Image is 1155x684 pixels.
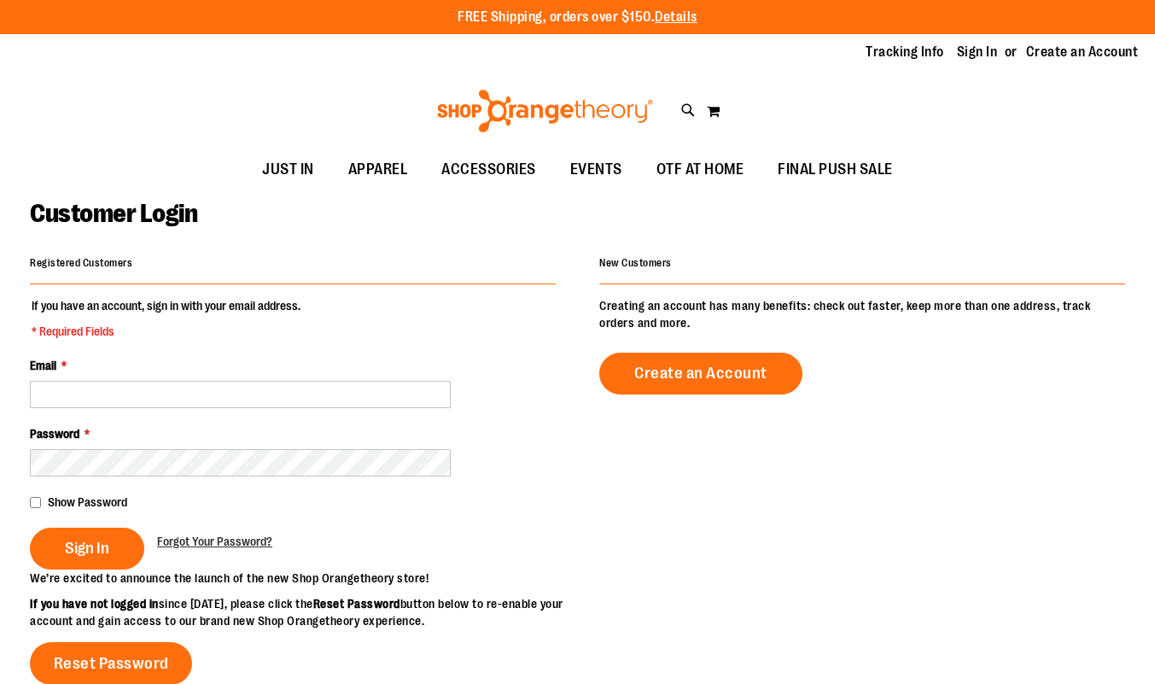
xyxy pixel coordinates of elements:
[65,539,109,558] span: Sign In
[30,297,302,340] legend: If you have an account, sign in with your email address.
[30,199,197,228] span: Customer Login
[157,533,272,550] a: Forgot Your Password?
[1026,43,1139,61] a: Create an Account
[30,427,79,441] span: Password
[313,597,400,611] strong: Reset Password
[54,654,169,673] span: Reset Password
[30,597,159,611] strong: If you have not logged in
[435,90,656,132] img: Shop Orangetheory
[48,495,127,509] span: Show Password
[157,535,272,548] span: Forgot Your Password?
[656,150,744,189] span: OTF AT HOME
[30,528,144,570] button: Sign In
[655,9,697,25] a: Details
[634,364,767,383] span: Create an Account
[30,257,132,269] strong: Registered Customers
[599,353,802,395] a: Create an Account
[441,150,536,189] span: ACCESSORIES
[778,150,893,189] span: FINAL PUSH SALE
[30,595,578,629] p: since [DATE], please click the button below to re-enable your account and gain access to our bran...
[957,43,998,61] a: Sign In
[570,150,622,189] span: EVENTS
[348,150,408,189] span: APPAREL
[599,297,1125,331] p: Creating an account has many benefits: check out faster, keep more than one address, track orders...
[599,257,672,269] strong: New Customers
[30,570,578,587] p: We’re excited to announce the launch of the new Shop Orangetheory store!
[262,150,314,189] span: JUST IN
[32,323,300,340] span: * Required Fields
[30,359,56,372] span: Email
[458,8,697,27] p: FREE Shipping, orders over $150.
[866,43,944,61] a: Tracking Info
